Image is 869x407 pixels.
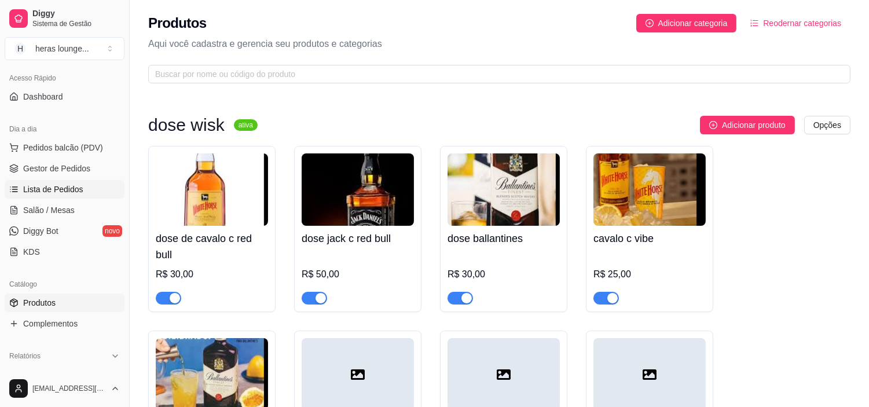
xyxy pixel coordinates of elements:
div: R$ 30,00 [156,267,268,281]
a: Produtos [5,294,124,312]
button: Adicionar categoria [636,14,737,32]
span: Diggy Bot [23,225,58,237]
a: Dashboard [5,87,124,106]
button: Adicionar produto [700,116,795,134]
span: plus-circle [646,19,654,27]
span: ordered-list [750,19,758,27]
button: Select a team [5,37,124,60]
img: product-image [448,153,560,226]
button: Pedidos balcão (PDV) [5,138,124,157]
span: Pedidos balcão (PDV) [23,142,103,153]
a: KDS [5,243,124,261]
span: Produtos [23,297,56,309]
span: Opções [813,119,841,131]
span: Complementos [23,318,78,329]
h4: cavalo c vibe [593,230,706,247]
div: R$ 25,00 [593,267,706,281]
a: Diggy Botnovo [5,222,124,240]
h4: dose jack c red bull [302,230,414,247]
button: Reodernar categorias [741,14,850,32]
input: Buscar por nome ou código do produto [155,68,834,80]
img: product-image [593,153,706,226]
span: Lista de Pedidos [23,184,83,195]
a: Gestor de Pedidos [5,159,124,178]
sup: ativa [234,119,258,131]
span: plus-circle [709,121,717,129]
span: H [14,43,26,54]
a: Lista de Pedidos [5,180,124,199]
img: product-image [156,153,268,226]
p: Aqui você cadastra e gerencia seu produtos e categorias [148,37,850,51]
span: Relatórios de vendas [23,369,100,380]
span: Adicionar produto [722,119,786,131]
span: Salão / Mesas [23,204,75,216]
span: Diggy [32,9,120,19]
span: [EMAIL_ADDRESS][DOMAIN_NAME] [32,384,106,393]
button: Opções [804,116,850,134]
a: Salão / Mesas [5,201,124,219]
h4: dose de cavalo c red bull [156,230,268,263]
span: Sistema de Gestão [32,19,120,28]
div: heras lounge ... [35,43,89,54]
a: DiggySistema de Gestão [5,5,124,32]
div: Catálogo [5,275,124,294]
div: R$ 50,00 [302,267,414,281]
a: Complementos [5,314,124,333]
span: Relatórios [9,351,41,361]
div: Dia a dia [5,120,124,138]
h4: dose ballantines [448,230,560,247]
button: [EMAIL_ADDRESS][DOMAIN_NAME] [5,375,124,402]
div: Acesso Rápido [5,69,124,87]
span: KDS [23,246,40,258]
a: Relatórios de vendas [5,365,124,384]
div: R$ 30,00 [448,267,560,281]
span: Reodernar categorias [763,17,841,30]
span: Dashboard [23,91,63,102]
h2: Produtos [148,14,207,32]
h3: dose wisk [148,118,225,132]
span: Gestor de Pedidos [23,163,90,174]
img: product-image [302,153,414,226]
span: Adicionar categoria [658,17,728,30]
